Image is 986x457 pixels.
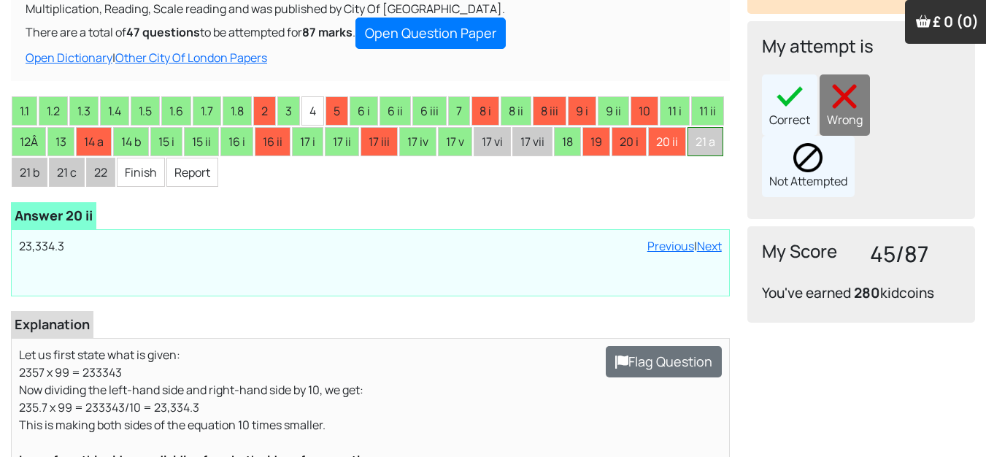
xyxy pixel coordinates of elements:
[697,238,722,254] a: Next
[326,96,348,126] li: 5
[606,346,722,377] button: Flag Question
[117,158,165,187] li: Finish
[612,127,647,156] li: 20 i
[554,127,581,156] li: 18
[69,96,99,126] li: 1.3
[762,136,855,197] div: Not Attempted
[933,12,979,31] span: £ 0 (0)
[131,96,160,126] li: 1.5
[223,96,252,126] li: 1.8
[302,24,353,40] b: 87 marks
[631,96,658,126] li: 10
[438,127,472,156] li: 17 v
[150,127,182,156] li: 15 i
[762,241,852,262] h4: My Score
[26,49,715,66] div: |
[49,158,85,187] li: 21 c
[762,36,960,57] h4: My attempt is
[166,158,218,187] li: Report
[412,96,447,126] li: 6 iii
[916,14,931,28] img: Your items in the shopping basket
[448,96,470,126] li: 7
[15,207,93,224] b: Answer 20 ii
[325,127,359,156] li: 17 ii
[598,96,629,126] li: 9 ii
[350,96,378,126] li: 6 i
[76,127,112,156] li: 14 a
[399,127,436,156] li: 17 iv
[47,127,74,156] li: 13
[501,96,531,126] li: 8 ii
[301,96,324,126] li: 4
[15,315,90,333] b: Explanation
[474,127,511,156] li: 17 vi
[471,96,499,126] li: 8 i
[292,127,323,156] li: 17 i
[691,96,724,126] li: 11 ii
[184,127,219,156] li: 15 ii
[277,96,300,126] li: 3
[793,143,823,172] img: block.png
[12,96,37,126] li: 1.1
[568,96,596,126] li: 9 i
[126,24,200,40] b: 47 questions
[647,237,722,255] div: |
[86,158,115,187] li: 22
[512,127,552,156] li: 17 vii
[355,18,506,49] a: Open Question Paper
[19,237,722,255] p: 23,334.3
[775,82,804,111] img: right40x40.png
[39,96,68,126] li: 1.2
[854,283,880,302] b: 280
[100,96,129,126] li: 1.4
[115,50,267,66] a: Other City Of London Papers
[647,238,694,254] a: Previous
[113,127,149,156] li: 14 b
[380,96,411,126] li: 6 ii
[687,127,723,156] li: 21 a
[533,96,566,126] li: 8 iii
[361,127,398,156] li: 17 iii
[193,96,221,126] li: 1.7
[12,158,47,187] li: 21 b
[220,127,253,156] li: 16 i
[255,127,290,156] li: 16 ii
[582,127,610,156] li: 19
[648,127,686,156] li: 20 ii
[762,74,817,136] div: Correct
[26,50,112,66] a: Open Dictionary
[12,127,46,156] li: 12Â
[762,285,960,302] h4: You've earned kidcoins
[870,241,960,267] h3: 45/87
[161,96,191,126] li: 1.6
[660,96,690,126] li: 11 i
[253,96,276,126] li: 2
